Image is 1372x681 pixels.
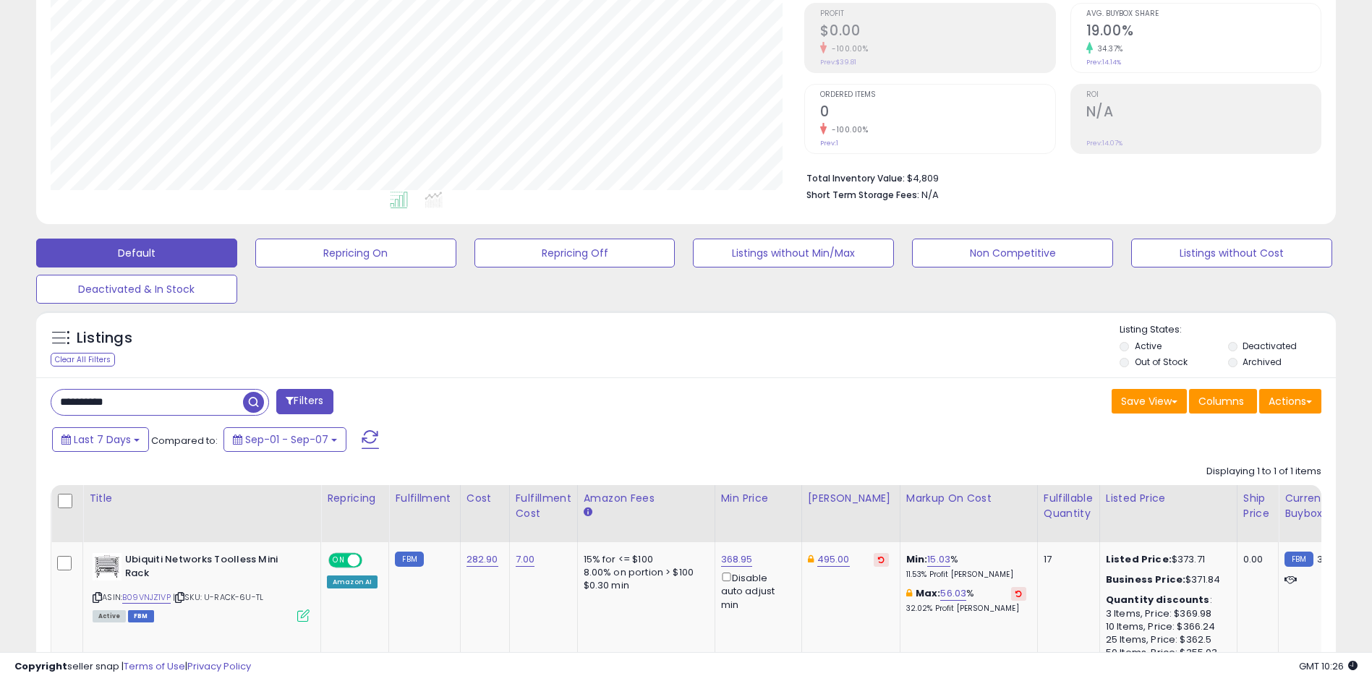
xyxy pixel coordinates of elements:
[1112,389,1187,414] button: Save View
[128,610,154,622] span: FBM
[1106,620,1226,633] div: 10 Items, Price: $366.24
[466,552,498,567] a: 282.90
[255,239,456,267] button: Repricing On
[1120,323,1336,337] p: Listing States:
[1106,552,1172,566] b: Listed Price:
[1106,491,1231,506] div: Listed Price
[808,491,894,506] div: [PERSON_NAME]
[921,188,939,202] span: N/A
[1106,633,1226,646] div: 25 Items, Price: $362.5
[584,553,704,566] div: 15% for <= $100
[1317,552,1345,566] span: 373.71
[820,91,1054,99] span: Ordered Items
[721,491,796,506] div: Min Price
[1299,659,1358,673] span: 2025-09-15 10:26 GMT
[1106,607,1226,620] div: 3 Items, Price: $369.98
[906,587,1026,614] div: %
[820,22,1054,42] h2: $0.00
[1106,594,1226,607] div: :
[151,434,218,447] span: Compared to:
[1206,465,1321,479] div: Displaying 1 to 1 of 1 items
[1106,573,1185,586] b: Business Price:
[77,328,132,348] h5: Listings
[827,124,868,135] small: -100.00%
[584,506,592,519] small: Amazon Fees.
[74,432,131,447] span: Last 7 Days
[516,552,535,567] a: 7.00
[721,552,753,567] a: 368.95
[327,575,378,588] div: Amazon AI
[906,553,1026,580] div: %
[93,610,126,622] span: All listings currently available for purchase on Amazon
[916,586,941,600] b: Max:
[906,604,1026,614] p: 32.02% Profit [PERSON_NAME]
[1135,356,1188,368] label: Out of Stock
[820,103,1054,123] h2: 0
[906,491,1031,506] div: Markup on Cost
[276,389,333,414] button: Filters
[1189,389,1257,414] button: Columns
[721,570,791,612] div: Disable auto adjust min
[124,659,185,673] a: Terms of Use
[912,239,1113,267] button: Non Competitive
[1106,553,1226,566] div: $373.71
[1131,239,1332,267] button: Listings without Cost
[395,491,453,506] div: Fulfillment
[330,554,348,567] span: ON
[906,552,928,566] b: Min:
[1044,553,1088,566] div: 17
[1086,91,1321,99] span: ROI
[360,554,383,567] span: OFF
[584,566,704,579] div: 8.00% on portion > $100
[51,353,115,367] div: Clear All Filters
[245,432,328,447] span: Sep-01 - Sep-07
[900,485,1037,542] th: The percentage added to the cost of goods (COGS) that forms the calculator for Min & Max prices.
[1135,340,1162,352] label: Active
[1086,10,1321,18] span: Avg. Buybox Share
[122,591,171,604] a: B09VNJZ1VP
[817,552,850,567] a: 495.00
[187,659,251,673] a: Privacy Policy
[820,139,838,147] small: Prev: 1
[693,239,894,267] button: Listings without Min/Max
[584,491,709,506] div: Amazon Fees
[1243,491,1272,521] div: Ship Price
[806,168,1311,186] li: $4,809
[1086,22,1321,42] h2: 19.00%
[820,10,1054,18] span: Profit
[1106,573,1226,586] div: $371.84
[173,591,263,603] span: | SKU: U-RACK-6U-TL
[1086,58,1121,67] small: Prev: 14.14%
[14,659,67,673] strong: Copyright
[1086,139,1122,147] small: Prev: 14.07%
[806,172,905,184] b: Total Inventory Value:
[1284,552,1313,567] small: FBM
[940,586,966,601] a: 56.03
[466,491,503,506] div: Cost
[806,189,919,201] b: Short Term Storage Fees:
[395,552,423,567] small: FBM
[906,570,1026,580] p: 11.53% Profit [PERSON_NAME]
[1198,394,1244,408] span: Columns
[125,553,301,583] b: Ubiquiti Networks Toolless Mini Rack
[14,660,251,674] div: seller snap | |
[820,58,856,67] small: Prev: $39.81
[36,275,237,304] button: Deactivated & In Stock
[223,427,346,452] button: Sep-01 - Sep-07
[474,239,676,267] button: Repricing Off
[927,552,950,567] a: 15.03
[327,491,383,506] div: Repricing
[93,553,310,620] div: ASIN:
[1086,103,1321,123] h2: N/A
[1044,491,1094,521] div: Fulfillable Quantity
[827,43,868,54] small: -100.00%
[1243,356,1282,368] label: Archived
[516,491,571,521] div: Fulfillment Cost
[36,239,237,267] button: Default
[1259,389,1321,414] button: Actions
[52,427,149,452] button: Last 7 Days
[1243,340,1297,352] label: Deactivated
[1243,553,1267,566] div: 0.00
[93,553,122,581] img: 41DcC5-QkvL._SL40_.jpg
[1284,491,1359,521] div: Current Buybox Price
